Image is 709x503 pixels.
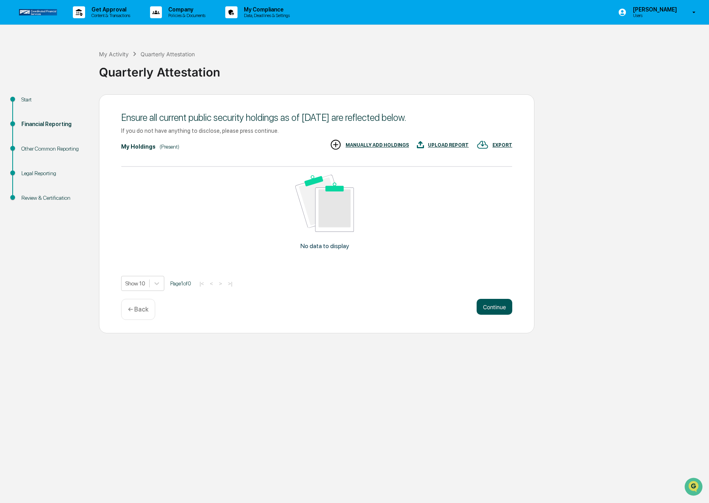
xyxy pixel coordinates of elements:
div: Other Common Reporting [21,145,86,153]
p: Data, Deadlines & Settings [238,13,294,18]
span: Page 1 of 0 [170,280,191,287]
div: Quarterly Attestation [141,51,195,57]
span: Data Lookup [16,115,50,123]
div: Legal Reporting [21,169,86,178]
div: UPLOAD REPORT [428,142,469,148]
p: How can we help? [8,17,144,29]
p: [PERSON_NAME] [627,6,681,13]
button: > [217,280,224,287]
div: My Holdings [121,143,156,150]
button: >| [226,280,235,287]
div: Financial Reporting [21,120,86,128]
span: Pylon [79,134,96,140]
a: Powered byPylon [56,134,96,140]
div: Review & Certification [21,194,86,202]
div: (Present) [160,143,179,150]
span: Preclearance [16,100,51,108]
button: < [207,280,215,287]
span: Attestations [65,100,98,108]
div: Quarterly Attestation [99,59,705,79]
a: 🗄️Attestations [54,97,101,111]
p: Users [627,13,681,18]
p: My Compliance [238,6,294,13]
img: MANUALLY ADD HOLDINGS [330,139,342,151]
a: 🖐️Preclearance [5,97,54,111]
img: EXPORT [477,139,489,151]
p: Policies & Documents [162,13,209,18]
div: 🗄️ [57,101,64,107]
p: No data to display [300,242,349,250]
p: ← Back [128,306,148,313]
div: My Activity [99,51,129,57]
div: Ensure all current public security holdings as of [DATE] are reflected below. [121,112,512,123]
iframe: Open customer support [684,477,705,498]
div: MANUALLY ADD HOLDINGS [346,142,409,148]
button: Continue [477,299,512,315]
button: |< [197,280,206,287]
p: Content & Transactions [85,13,134,18]
img: No data [295,175,354,232]
div: We're available if you need us! [27,69,100,75]
div: 🔎 [8,116,14,122]
p: Get Approval [85,6,134,13]
div: Start [21,96,86,104]
p: Company [162,6,209,13]
button: Start new chat [135,63,144,73]
img: logo [19,9,57,15]
div: Start new chat [27,61,130,69]
div: EXPORT [492,142,512,148]
a: 🔎Data Lookup [5,112,53,126]
img: 1746055101610-c473b297-6a78-478c-a979-82029cc54cd1 [8,61,22,75]
div: 🖐️ [8,101,14,107]
img: UPLOAD REPORT [417,139,424,151]
div: If you do not have anything to disclose, please press continue. [121,127,512,134]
